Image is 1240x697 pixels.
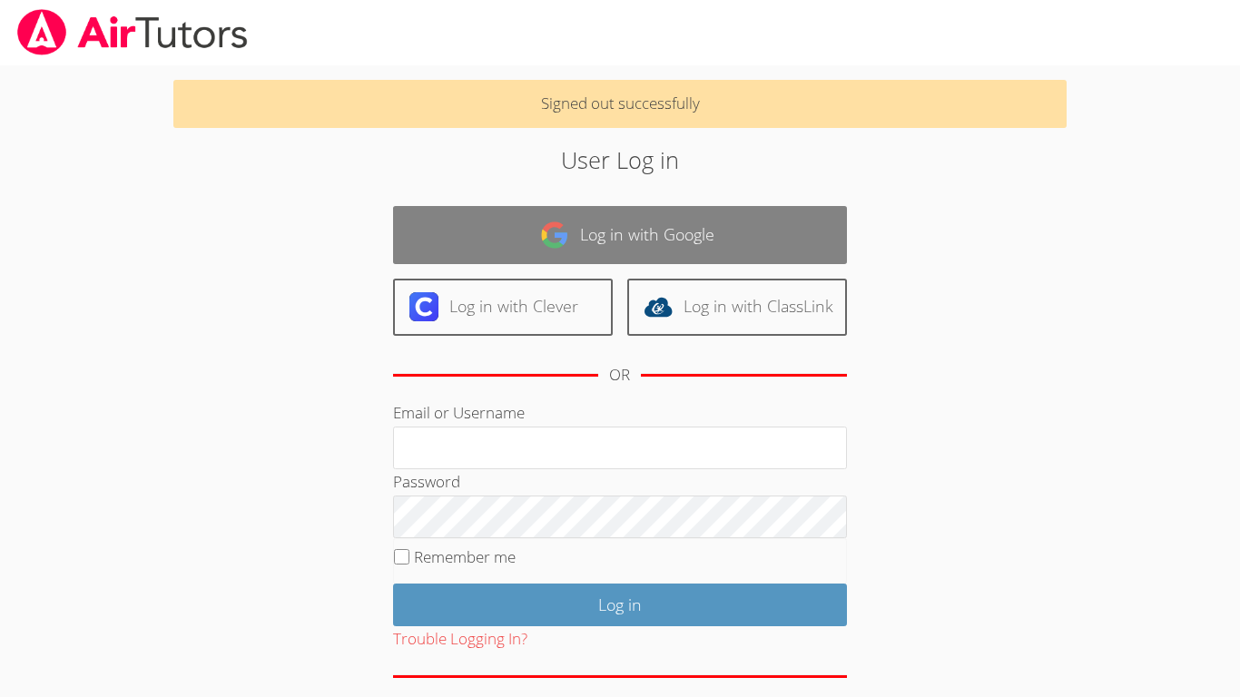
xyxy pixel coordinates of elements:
button: Trouble Logging In? [393,626,527,653]
label: Remember me [414,546,516,567]
input: Log in [393,584,847,626]
a: Log in with Clever [393,279,613,336]
img: google-logo-50288ca7cdecda66e5e0955fdab243c47b7ad437acaf1139b6f446037453330a.svg [540,221,569,250]
h2: User Log in [285,142,955,177]
a: Log in with ClassLink [627,279,847,336]
label: Email or Username [393,402,525,423]
img: airtutors_banner-c4298cdbf04f3fff15de1276eac7730deb9818008684d7c2e4769d2f7ddbe033.png [15,9,250,55]
a: Log in with Google [393,206,847,263]
p: Signed out successfully [173,80,1067,128]
div: OR [609,362,630,388]
img: classlink-logo-d6bb404cc1216ec64c9a2012d9dc4662098be43eaf13dc465df04b49fa7ab582.svg [644,292,673,321]
img: clever-logo-6eab21bc6e7a338710f1a6ff85c0baf02591cd810cc4098c63d3a4b26e2feb20.svg [409,292,438,321]
label: Password [393,471,460,492]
